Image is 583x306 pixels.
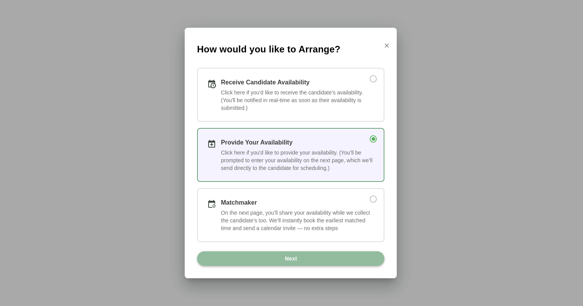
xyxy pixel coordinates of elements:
div: Receive Candidate Availability [221,78,374,87]
div: Click here if you'd like to receive the candidate’s availability. (You'll be notified in real-tim... [221,89,374,112]
span: How would you like to Arrange? [197,43,340,55]
span: Next [285,251,297,266]
div: On the next page, you’ll share your availability while we collect the candidate’s too. We’ll inst... [221,209,374,232]
div: Click here if you'd like to provide your availability. (You’ll be prompted to enter your availabi... [221,149,374,172]
div: Provide Your Availability [221,138,359,147]
div: Matchmaker [221,198,359,207]
button: Next [197,251,384,266]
